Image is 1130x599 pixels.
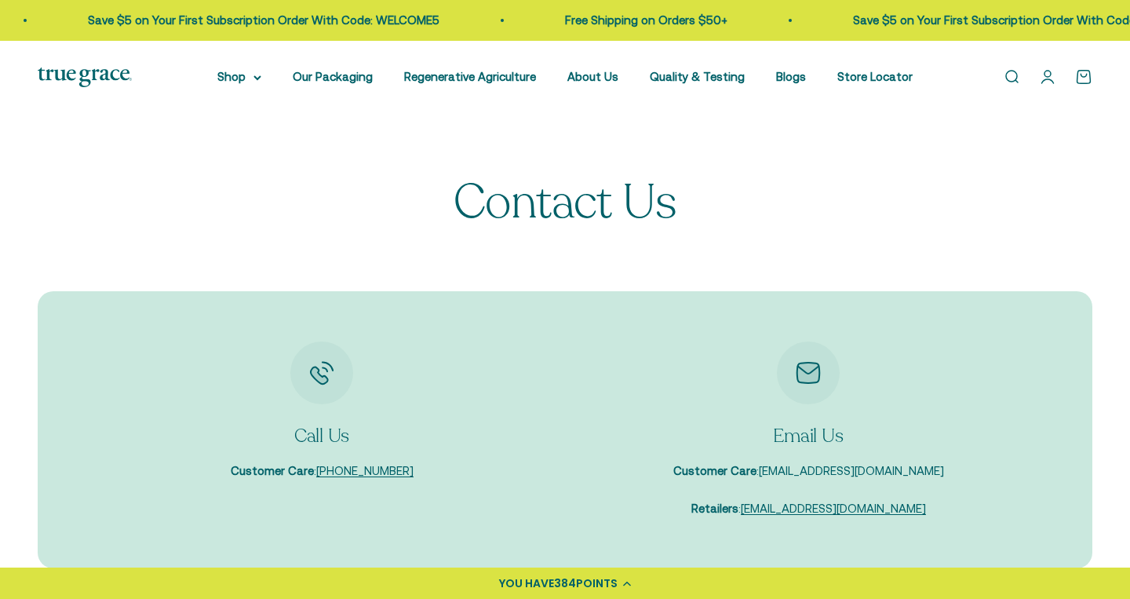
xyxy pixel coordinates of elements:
[231,462,414,480] p: :
[759,464,944,477] a: [EMAIL_ADDRESS][DOMAIN_NAME]
[392,13,555,27] a: Free Shipping on Orders $50+
[680,11,1032,30] p: Save $5 on Your First Subscription Order With Code: WELCOME5
[673,462,944,480] p: :
[554,575,576,591] span: 384
[741,502,926,515] a: [EMAIL_ADDRESS][DOMAIN_NAME]
[581,342,1036,519] div: Item 2 of 2
[576,575,618,591] span: POINTS
[673,423,944,450] p: Email Us
[691,502,738,515] strong: Retailers
[650,70,745,83] a: Quality & Testing
[776,70,806,83] a: Blogs
[454,177,676,228] p: Contact Us
[567,70,618,83] a: About Us
[293,70,373,83] a: Our Packaging
[673,499,944,518] p: :
[94,342,549,481] div: Item 1 of 2
[837,70,913,83] a: Store Locator
[673,464,756,477] strong: Customer Care
[404,70,536,83] a: Regenerative Agriculture
[217,68,261,86] summary: Shop
[231,423,414,450] p: Call Us
[231,464,314,477] strong: Customer Care
[316,464,414,477] a: [PHONE_NUMBER]
[499,575,554,591] span: YOU HAVE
